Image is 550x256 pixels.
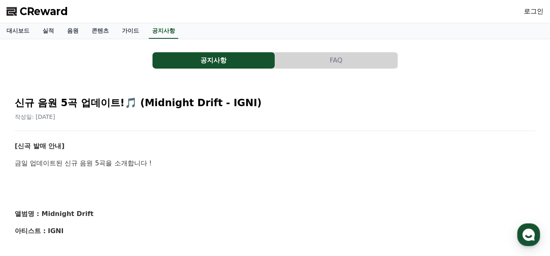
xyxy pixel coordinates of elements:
[20,5,68,18] span: CReward
[15,142,65,150] strong: [신곡 발매 안내]
[26,200,31,207] span: 홈
[15,158,535,169] p: 금일 업데이트된 신규 음원 5곡을 소개합니다 !
[75,201,85,207] span: 대화
[15,210,94,218] strong: 앨범명 : Midnight Drift
[54,188,106,209] a: 대화
[85,23,115,39] a: 콘텐츠
[61,23,85,39] a: 음원
[275,52,397,69] button: FAQ
[524,7,543,16] a: 로그인
[7,5,68,18] a: CReward
[48,227,63,235] strong: IGNI
[15,114,55,120] span: 작성일: [DATE]
[126,200,136,207] span: 설정
[2,188,54,209] a: 홈
[36,23,61,39] a: 실적
[149,23,178,39] a: 공지사항
[15,227,46,235] strong: 아티스트 :
[15,96,535,109] h2: 신규 음원 5곡 업데이트!🎵 (Midnight Drift - IGNI)
[153,52,275,69] button: 공지사항
[115,23,146,39] a: 가이드
[106,188,157,209] a: 설정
